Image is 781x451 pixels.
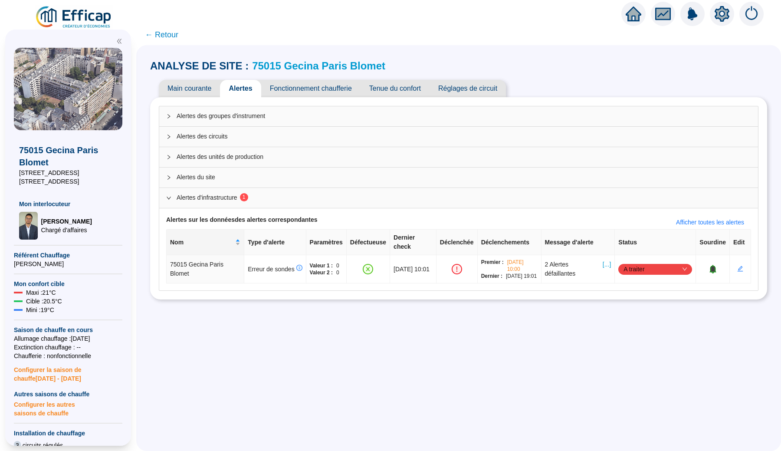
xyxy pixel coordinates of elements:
span: Valeur 1 : [310,262,333,269]
span: Mon interlocuteur [19,200,117,208]
span: [PERSON_NAME] [14,260,122,268]
th: Déclenchée [436,230,478,255]
sup: 1 [240,193,248,201]
span: Alertes du site [177,173,751,182]
span: home [626,6,641,22]
span: Mon confort cible [14,280,122,288]
span: down [682,267,687,272]
span: 1 [243,194,246,200]
span: [STREET_ADDRESS] [19,177,117,186]
span: Configurer les autres saisons de chauffe [14,398,122,418]
span: ANALYSE DE SITE : [150,59,249,73]
span: Alertes des circuits [177,132,751,141]
span: ← Retour [145,29,178,41]
span: Réglages de circuit [430,80,506,97]
span: bell [709,265,717,273]
span: Afficher toutes les alertes [676,218,744,227]
span: circuits régulés [23,441,63,450]
img: alerts [680,2,705,26]
th: Status [615,230,696,255]
div: Alertes d'infrastructure1 [159,188,758,208]
span: 75015 Gecina Paris Blomet [170,261,223,277]
span: [STREET_ADDRESS] [19,168,117,177]
span: 0 [336,269,339,276]
span: Installation de chauffage [14,429,122,438]
img: Chargé d'affaires [19,212,38,240]
span: [DATE] 19:01 [506,273,537,280]
span: [DATE] 10:01 [394,266,430,273]
span: exclamation-circle [452,264,462,274]
span: expanded [166,195,171,201]
th: Message d'alerte [541,230,615,255]
span: Saison de chauffe en cours [14,326,122,334]
span: Maxi : 21 °C [26,288,56,297]
span: fund [655,6,671,22]
span: 2 Alertes défaillantes [545,260,599,278]
span: Autres saisons de chauffe [14,390,122,398]
span: 75015 Gecina Paris Blomet [19,144,117,168]
div: Alertes des groupes d'instrument [159,106,758,126]
span: setting [714,6,730,22]
span: [...] [603,260,611,278]
span: Chargé d'affaires [41,226,92,234]
span: Exctinction chauffage : -- [14,343,122,352]
th: Type d'alerte [244,230,306,255]
span: Tenue du confort [361,80,430,97]
div: Alertes des circuits [159,127,758,147]
span: Premier : [481,259,504,273]
span: double-left [116,38,122,44]
span: [DATE] 10:00 [507,259,538,273]
span: Configurer la saison de chauffe [DATE] - [DATE] [14,360,122,383]
span: Référent Chauffage [14,251,122,260]
th: Sourdine [696,230,730,255]
span: collapsed [166,155,171,160]
span: Main courante [159,80,220,97]
span: Fonctionnement chaufferie [261,80,361,97]
span: Erreur de sondes [248,266,302,273]
th: Edit [730,230,751,255]
div: Alertes des unités de production [159,147,758,167]
span: Nom [170,238,233,247]
th: Dernier check [390,230,436,255]
th: Défectueuse [347,230,390,255]
span: A traiter [623,263,687,276]
img: alerts [739,2,764,26]
span: Cible : 20.5 °C [26,297,62,306]
span: Chaufferie : non fonctionnelle [14,352,122,360]
span: 3 [14,441,21,450]
th: Paramètres [306,230,347,255]
span: Dernier : [481,273,502,280]
th: Nom [167,230,244,255]
th: Déclenchements [478,230,541,255]
span: Alertes des groupes d'instrument [177,112,751,121]
span: Mini : 19 °C [26,306,54,314]
span: collapsed [166,114,171,119]
button: Afficher toutes les alertes [669,215,751,229]
img: efficap energie logo [35,5,113,30]
span: edit [737,266,743,272]
span: Alertes des unités de production [177,152,751,161]
div: Alertes du site [159,168,758,188]
span: close-circle [363,264,373,274]
a: 75015 Gecina Paris Blomet [252,60,385,72]
span: [PERSON_NAME] [41,217,92,226]
span: Valeur 2 : [310,269,333,276]
span: collapsed [166,134,171,139]
span: Alertes d'infrastructure [177,193,751,202]
span: collapsed [166,175,171,180]
span: 0 [336,262,339,269]
span: info-circle [296,265,302,271]
span: Alertes sur les données des alertes correspondantes [166,215,318,229]
span: Alertes [220,80,261,97]
span: Allumage chauffage : [DATE] [14,334,122,343]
